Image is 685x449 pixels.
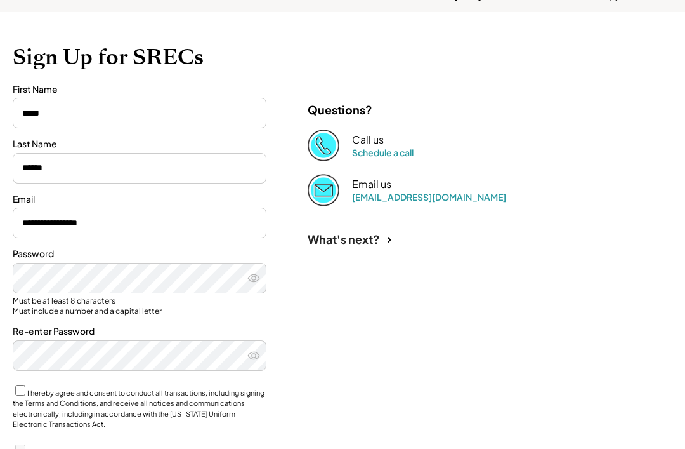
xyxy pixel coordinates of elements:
[13,389,264,429] label: I hereby agree and consent to conduct all transactions, including signing the Terms and Condition...
[308,232,380,246] div: What's next?
[13,44,672,70] h1: Sign Up for SRECs
[13,296,266,316] div: Must be at least 8 characters Must include a number and a capital letter
[13,248,266,260] div: Password
[13,83,266,96] div: First Name
[13,193,266,206] div: Email
[308,102,372,117] div: Questions?
[352,178,391,191] div: Email us
[13,325,266,338] div: Re-enter Password
[352,133,384,147] div: Call us
[352,147,414,158] a: Schedule a call
[308,130,339,161] img: Phone%20copy%403x.png
[308,174,339,206] img: Email%202%403x.png
[352,191,506,203] a: [EMAIL_ADDRESS][DOMAIN_NAME]
[13,138,266,151] div: Last Name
